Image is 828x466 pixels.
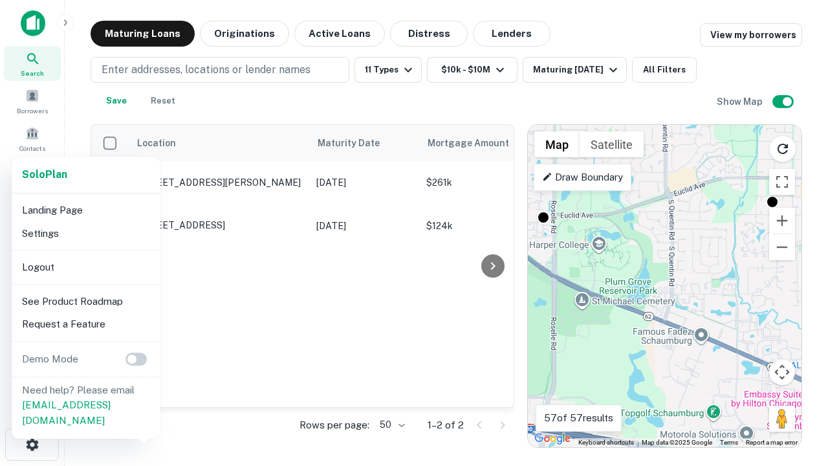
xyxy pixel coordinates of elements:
[763,321,828,383] iframe: Chat Widget
[17,256,155,279] li: Logout
[17,290,155,313] li: See Product Roadmap
[22,383,150,428] p: Need help? Please email
[22,167,67,183] a: SoloPlan
[22,399,111,426] a: [EMAIL_ADDRESS][DOMAIN_NAME]
[22,168,67,181] strong: Solo Plan
[17,199,155,222] li: Landing Page
[17,313,155,336] li: Request a Feature
[17,222,155,245] li: Settings
[17,351,83,367] p: Demo Mode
